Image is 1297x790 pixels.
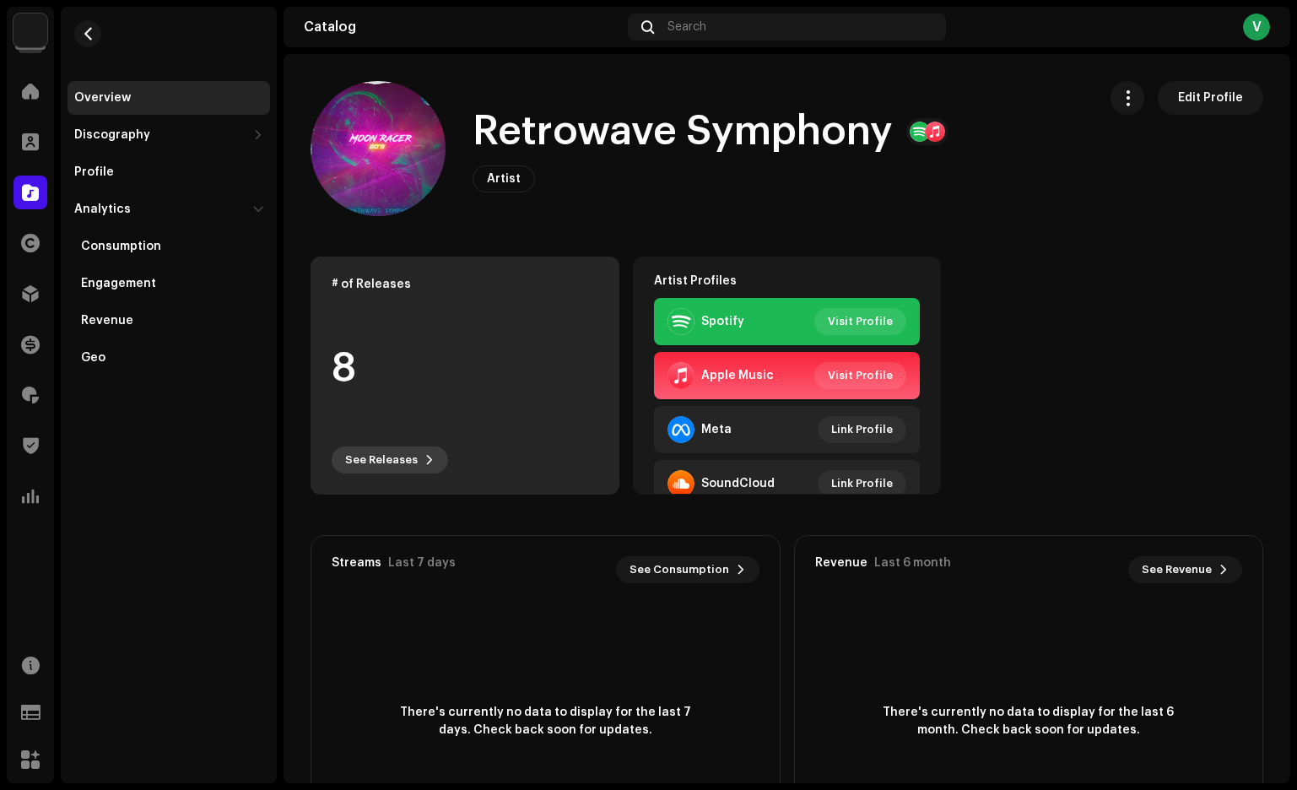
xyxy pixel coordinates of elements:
re-o-card-data: # of Releases [311,257,619,495]
span: See Revenue [1142,553,1212,587]
span: Artist [487,173,521,185]
div: Discography [74,128,150,142]
div: Spotify [701,315,744,328]
div: V [1243,14,1270,41]
div: Streams [332,556,381,570]
div: Last 7 days [388,556,456,570]
span: Link Profile [831,467,893,501]
div: Analytics [74,203,131,216]
div: Last 6 month [874,556,951,570]
button: Link Profile [818,416,906,443]
img: 4f352ab7-c6b2-4ec4-b97a-09ea22bd155f [14,14,47,47]
span: Link Profile [831,413,893,446]
div: SoundCloud [701,477,775,490]
re-m-nav-item: Consumption [68,230,270,263]
re-m-nav-item: Overview [68,81,270,115]
div: Engagement [81,277,156,290]
div: Overview [74,91,131,105]
span: There's currently no data to display for the last 6 month. Check back soon for updates. [877,704,1181,739]
span: Visit Profile [828,359,893,392]
h1: Retrowave Symphony [473,105,893,159]
div: Apple Music [701,369,774,382]
div: Consumption [81,240,161,253]
strong: Artist Profiles [654,274,737,288]
span: See Releases [345,443,418,477]
div: Profile [74,165,114,179]
button: See Consumption [616,556,759,583]
div: Geo [81,351,105,365]
span: Search [667,20,706,34]
button: Visit Profile [814,362,906,389]
span: There's currently no data to display for the last 7 days. Check back soon for updates. [393,704,697,739]
re-m-nav-item: Engagement [68,267,270,300]
div: Meta [701,423,732,436]
button: See Revenue [1128,556,1242,583]
div: # of Releases [332,278,598,291]
div: Revenue [815,556,867,570]
span: Edit Profile [1178,81,1243,115]
re-m-nav-dropdown: Discography [68,118,270,152]
span: See Consumption [630,553,729,587]
img: ec47c7bd-b17b-439e-987e-f2a685dd5d5e [311,81,446,216]
re-m-nav-dropdown: Analytics [68,192,270,375]
div: Revenue [81,314,133,327]
button: Link Profile [818,470,906,497]
re-m-nav-item: Geo [68,341,270,375]
button: See Releases [332,446,448,473]
re-m-nav-item: Revenue [68,304,270,338]
button: Visit Profile [814,308,906,335]
div: Catalog [304,20,621,34]
button: Edit Profile [1158,81,1263,115]
re-m-nav-item: Profile [68,155,270,189]
span: Visit Profile [828,305,893,338]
